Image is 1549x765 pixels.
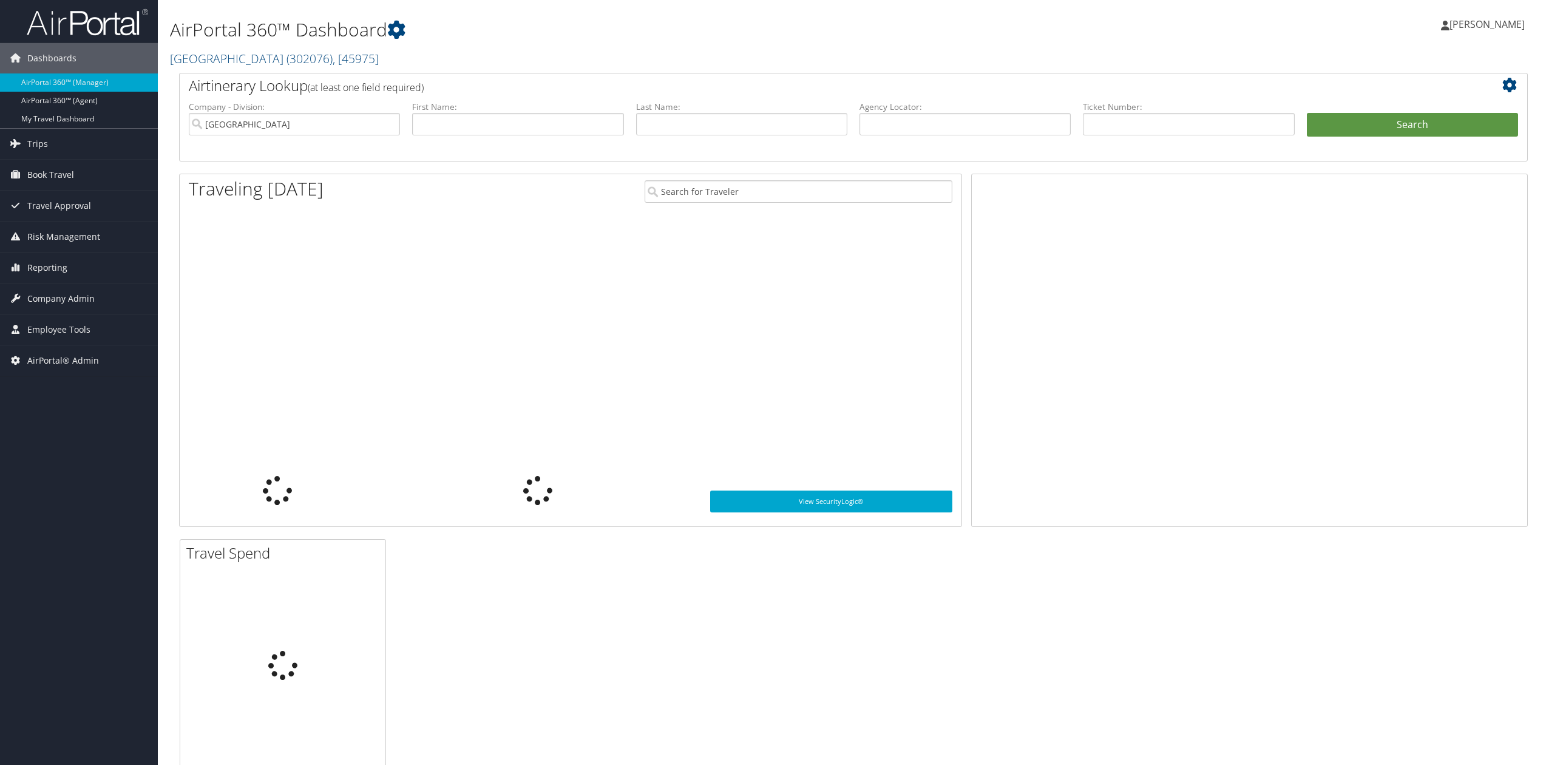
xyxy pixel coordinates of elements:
[189,75,1406,96] h2: Airtinerary Lookup
[170,50,379,67] a: [GEOGRAPHIC_DATA]
[186,543,385,563] h2: Travel Spend
[27,191,91,221] span: Travel Approval
[27,314,90,345] span: Employee Tools
[170,17,1081,42] h1: AirPortal 360™ Dashboard
[859,101,1071,113] label: Agency Locator:
[27,160,74,190] span: Book Travel
[27,345,99,376] span: AirPortal® Admin
[412,101,623,113] label: First Name:
[645,180,952,203] input: Search for Traveler
[27,284,95,314] span: Company Admin
[710,491,952,512] a: View SecurityLogic®
[1083,101,1294,113] label: Ticket Number:
[1441,6,1537,42] a: [PERSON_NAME]
[308,81,424,94] span: (at least one field required)
[636,101,847,113] label: Last Name:
[27,253,67,283] span: Reporting
[189,176,324,202] h1: Traveling [DATE]
[1307,113,1518,137] button: Search
[189,101,400,113] label: Company - Division:
[27,129,48,159] span: Trips
[333,50,379,67] span: , [ 45975 ]
[27,222,100,252] span: Risk Management
[1449,18,1525,31] span: [PERSON_NAME]
[286,50,333,67] span: ( 302076 )
[27,43,76,73] span: Dashboards
[27,8,148,36] img: airportal-logo.png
